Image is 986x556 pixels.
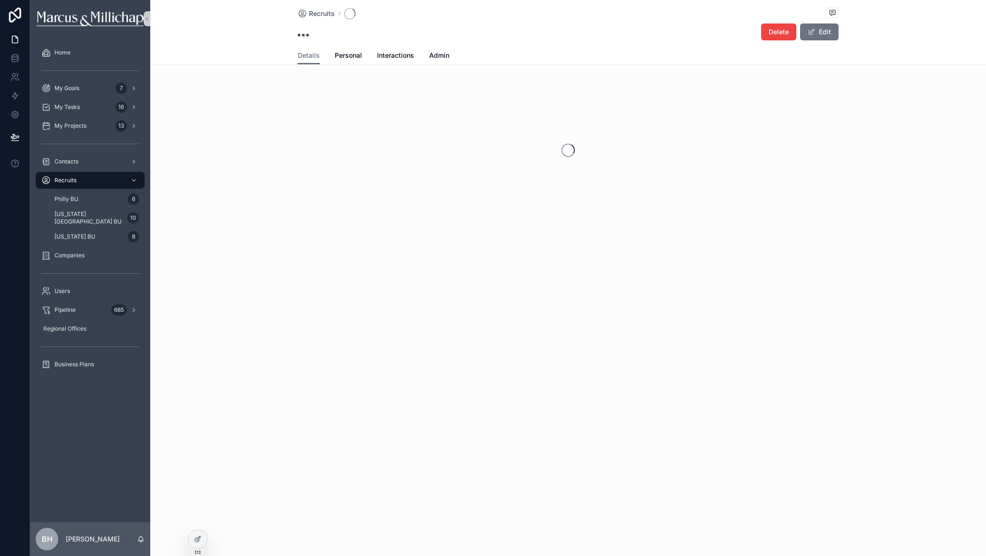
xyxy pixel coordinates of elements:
[800,23,839,40] button: Edit
[36,153,145,170] a: Contacts
[37,11,143,26] img: App logo
[54,233,95,240] span: [US_STATE] BU
[54,49,70,56] span: Home
[298,51,320,60] span: Details
[36,44,145,61] a: Home
[54,361,94,368] span: Business Plans
[116,101,127,113] div: 16
[36,320,145,337] a: Regional Offices
[128,231,139,242] div: 8
[335,47,362,66] a: Personal
[54,122,86,130] span: My Projects
[54,210,123,225] span: [US_STATE][GEOGRAPHIC_DATA] BU
[309,9,335,18] span: Recruits
[298,9,335,18] a: Recruits
[128,193,139,205] div: 6
[66,534,120,544] p: [PERSON_NAME]
[429,51,449,60] span: Admin
[298,47,320,65] a: Details
[54,103,80,111] span: My Tasks
[116,83,127,94] div: 7
[54,158,78,165] span: Contacts
[36,80,145,97] a: My Goals7
[116,120,127,131] div: 13
[43,325,86,332] span: Regional Offices
[111,304,127,316] div: 685
[54,195,78,203] span: Philly BU
[54,252,85,259] span: Companies
[769,27,789,37] span: Delete
[36,301,145,318] a: Pipeline685
[47,191,145,208] a: Philly BU6
[429,47,449,66] a: Admin
[54,177,77,184] span: Recruits
[36,172,145,189] a: Recruits
[47,209,145,226] a: [US_STATE][GEOGRAPHIC_DATA] BU10
[377,51,414,60] span: Interactions
[54,287,70,295] span: Users
[36,283,145,300] a: Users
[54,85,79,92] span: My Goals
[761,23,796,40] button: Delete
[36,117,145,134] a: My Projects13
[30,38,150,385] div: scrollable content
[54,306,76,314] span: Pipeline
[36,356,145,373] a: Business Plans
[335,51,362,60] span: Personal
[127,212,139,224] div: 10
[47,228,145,245] a: [US_STATE] BU8
[377,47,414,66] a: Interactions
[36,99,145,116] a: My Tasks16
[36,247,145,264] a: Companies
[42,533,53,545] span: BH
